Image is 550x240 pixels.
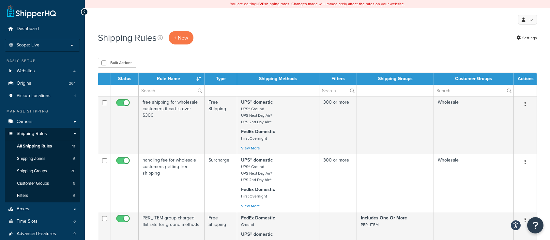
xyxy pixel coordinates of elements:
li: Shipping Rules [5,128,80,202]
th: Shipping Methods [237,73,319,85]
li: Origins [5,77,80,90]
small: UPS® Ground UPS Next Day Air® UPS 2nd Day Air® [241,164,272,183]
input: Search [139,85,204,96]
input: Search [319,85,357,96]
span: Dashboard [17,26,39,32]
td: Surcharge [205,154,237,212]
span: Websites [17,68,35,74]
p: + New [169,31,193,44]
input: Search [434,85,513,96]
a: Origins 264 [5,77,80,90]
span: 0 [73,219,76,224]
h1: Shipping Rules [98,31,157,44]
span: Filters [17,193,28,198]
td: free shipping for wholesale customers if cart is over $300 [139,96,205,154]
strong: UPS® domestic [241,99,273,106]
small: First Overnight [241,135,267,141]
a: View More [241,203,260,209]
td: 300 or more [319,96,357,154]
strong: FedEx Domestic [241,214,275,221]
li: Shipping Zones [5,153,80,165]
td: Wholesale [434,154,514,212]
span: Shipping Zones [17,156,45,162]
span: Boxes [17,206,29,212]
li: All Shipping Rules [5,140,80,152]
li: Pickup Locations [5,90,80,102]
span: 1 [74,93,76,99]
th: Type [205,73,237,85]
li: Filters [5,190,80,202]
span: 6 [73,193,75,198]
li: Customer Groups [5,178,80,190]
th: Filters [319,73,357,85]
button: Bulk Actions [98,58,136,68]
a: Pickup Locations 1 [5,90,80,102]
th: Actions [514,73,537,85]
th: Status [111,73,139,85]
button: Open Resource Center [527,217,543,233]
span: 11 [72,144,75,149]
a: Filters 6 [5,190,80,202]
a: Boxes [5,203,80,215]
small: PER_ITEM [361,222,379,228]
li: Time Slots [5,215,80,228]
a: Shipping Zones 6 [5,153,80,165]
td: handling fee for wholesale customers getting free shipping [139,154,205,212]
a: Carriers [5,116,80,128]
th: Rule Name : activate to sort column ascending [139,73,205,85]
th: Customer Groups [434,73,514,85]
td: Free Shipping [205,96,237,154]
td: Wholesale [434,96,514,154]
span: Carriers [17,119,33,125]
li: Websites [5,65,80,77]
td: 300 or more [319,154,357,212]
small: UPS® Ground UPS Next Day Air® UPS 2nd Day Air® [241,106,272,125]
b: LIVE [256,1,264,7]
a: Settings [516,33,537,43]
span: All Shipping Rules [17,144,52,149]
a: Websites 4 [5,65,80,77]
span: 5 [73,181,75,186]
strong: UPS® domestic [241,231,273,238]
a: Shipping Groups 26 [5,165,80,177]
strong: Includes One Or More [361,214,407,221]
th: Shipping Groups [357,73,434,85]
span: 9 [73,231,76,237]
span: Pickup Locations [17,93,51,99]
span: Origins [17,81,31,86]
strong: UPS® domestic [241,157,273,163]
span: Shipping Rules [17,131,47,137]
div: Basic Setup [5,58,80,64]
span: Scope: Live [16,43,39,48]
li: Shipping Groups [5,165,80,177]
a: Dashboard [5,23,80,35]
span: 264 [69,81,76,86]
a: Customer Groups 5 [5,178,80,190]
a: Shipping Rules [5,128,80,140]
span: Customer Groups [17,181,49,186]
span: 26 [71,168,75,174]
a: ShipperHQ Home [7,5,56,18]
div: Manage Shipping [5,109,80,114]
a: All Shipping Rules 11 [5,140,80,152]
small: First Overnight [241,193,267,199]
a: Time Slots 0 [5,215,80,228]
strong: FedEx Domestic [241,186,275,193]
strong: FedEx Domestic [241,128,275,135]
span: Advanced Features [17,231,56,237]
a: Advanced Features 9 [5,228,80,240]
small: Ground [241,222,254,228]
span: 4 [73,68,76,74]
a: View More [241,145,260,151]
span: Shipping Groups [17,168,47,174]
span: 6 [73,156,75,162]
li: Advanced Features [5,228,80,240]
span: Time Slots [17,219,38,224]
